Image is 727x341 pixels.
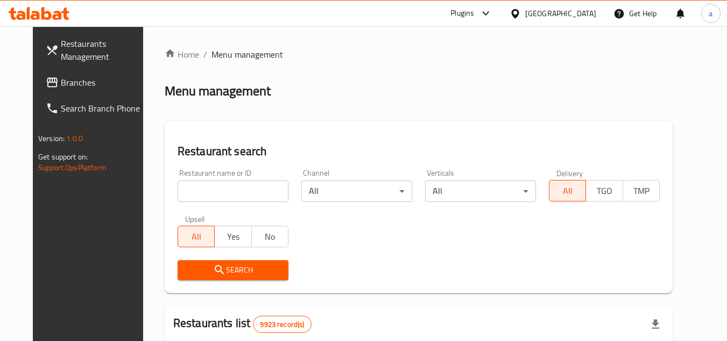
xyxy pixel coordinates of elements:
button: All [178,226,215,247]
div: Export file [643,311,668,337]
span: 9923 record(s) [253,319,310,330]
button: All [549,180,586,201]
a: Branches [37,69,154,95]
span: Restaurants Management [61,37,146,63]
a: Home [165,48,199,61]
span: All [182,229,210,245]
nav: breadcrumb [165,48,673,61]
h2: Restaurants list [173,315,312,333]
span: Version: [38,131,65,145]
input: Search for restaurant name or ID.. [178,180,288,202]
div: All [301,180,412,202]
span: Search [186,263,280,277]
a: Support.OpsPlatform [38,161,107,175]
label: Upsell [185,215,205,222]
a: Search Branch Phone [37,95,154,121]
label: Delivery [556,169,583,177]
li: / [203,48,207,61]
span: Search Branch Phone [61,102,146,115]
span: Menu management [211,48,283,61]
div: All [425,180,536,202]
span: 1.0.0 [66,131,83,145]
div: Plugins [450,7,474,20]
div: Total records count [253,316,311,333]
a: Restaurants Management [37,31,154,69]
h2: Restaurant search [178,143,660,159]
button: Search [178,260,288,280]
button: Yes [214,226,251,247]
h2: Menu management [165,82,271,100]
span: All [554,183,582,199]
span: a [709,8,712,19]
span: No [256,229,284,245]
span: Yes [219,229,247,245]
div: [GEOGRAPHIC_DATA] [525,8,596,19]
span: Branches [61,76,146,89]
button: No [251,226,288,247]
span: TGO [590,183,618,199]
span: TMP [627,183,655,199]
button: TMP [623,180,660,201]
button: TGO [585,180,623,201]
span: Get support on: [38,150,88,164]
